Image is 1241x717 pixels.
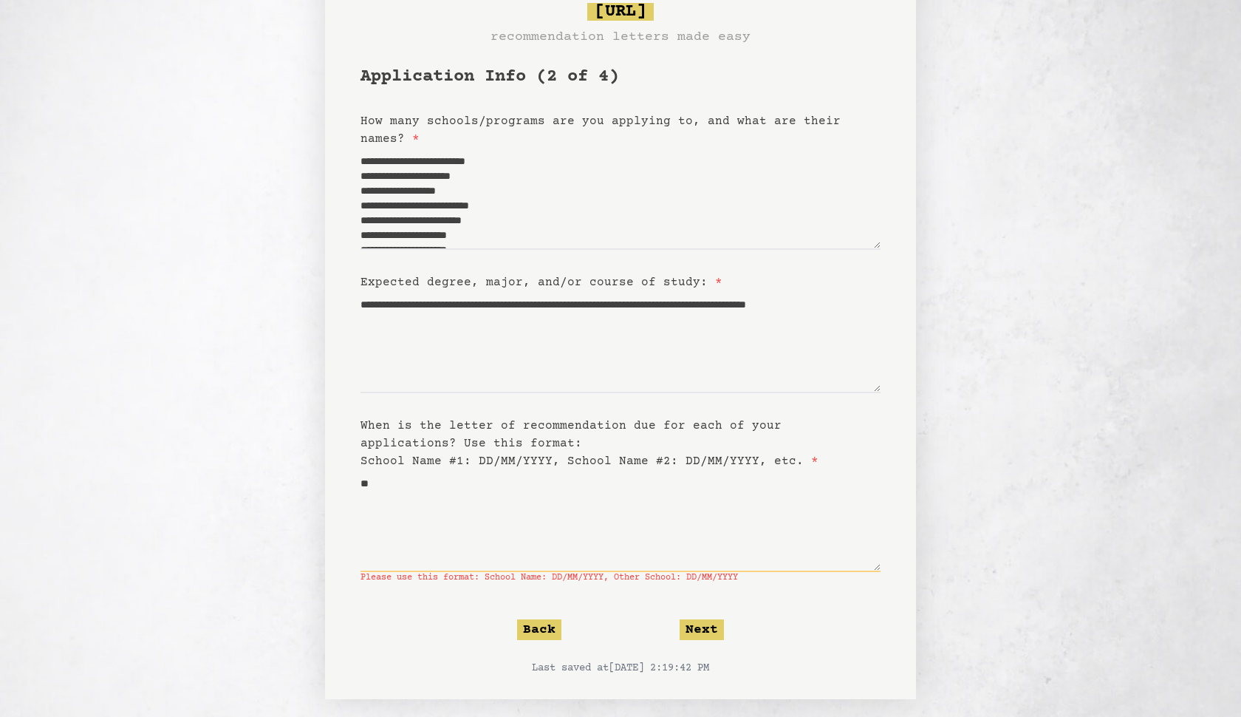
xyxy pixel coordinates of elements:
h1: Application Info (2 of 4) [360,65,881,89]
h3: recommendation letters made easy [490,27,751,47]
label: How many schools/programs are you applying to, and what are their names? [360,115,841,146]
span: [URL] [587,3,654,21]
span: Please use this format: School Name: DD/MM/YYYY, Other School: DD/MM/YYYY [360,572,881,584]
p: Last saved at [DATE] 2:19:42 PM [360,661,881,676]
label: Expected degree, major, and/or course of study: [360,276,722,289]
button: Next [680,619,724,640]
label: When is the letter of recommendation due for each of your applications? Use this format: School N... [360,419,818,468]
button: Back [517,619,561,640]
